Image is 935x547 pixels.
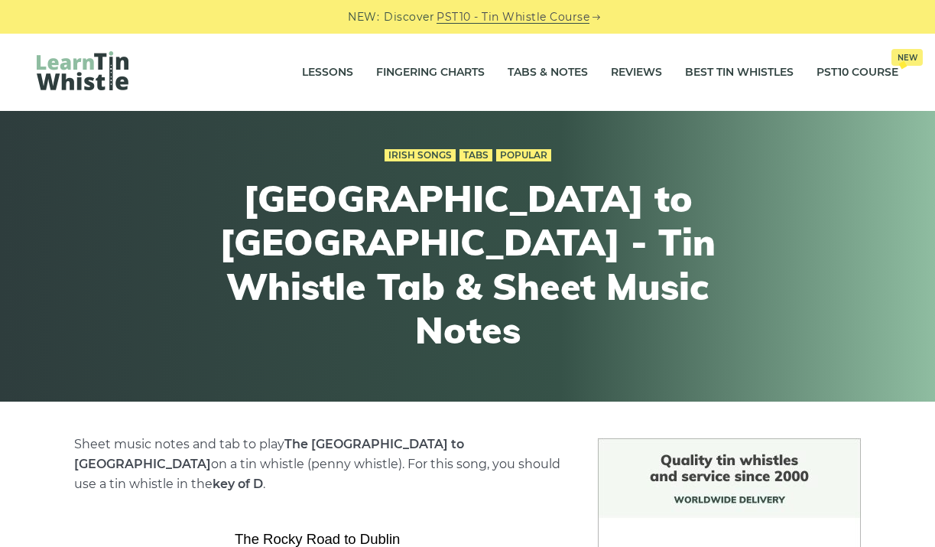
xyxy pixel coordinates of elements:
img: LearnTinWhistle.com [37,51,128,90]
p: Sheet music notes and tab to play on a tin whistle (penny whistle). For this song, you should use... [74,435,561,494]
a: PST10 CourseNew [817,54,898,92]
a: Fingering Charts [376,54,485,92]
span: New [891,49,923,66]
a: Reviews [611,54,662,92]
a: Tabs & Notes [508,54,588,92]
a: Tabs [459,149,492,161]
a: Irish Songs [385,149,456,161]
a: Popular [496,149,551,161]
h1: [GEOGRAPHIC_DATA] to [GEOGRAPHIC_DATA] - Tin Whistle Tab & Sheet Music Notes [187,177,749,353]
a: Lessons [302,54,353,92]
strong: key of D [213,477,263,491]
a: Best Tin Whistles [685,54,794,92]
